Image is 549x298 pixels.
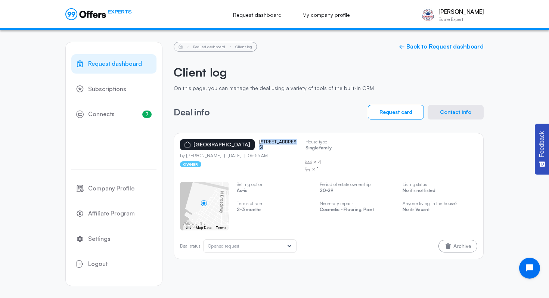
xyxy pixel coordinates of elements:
[317,165,319,173] span: 1
[224,153,245,158] p: [DATE]
[237,188,311,195] p: As-is
[320,182,394,187] p: Period of estate ownership
[305,165,332,173] div: ×
[535,124,549,174] button: Feedback - Show survey
[259,139,297,150] p: [STREET_ADDRESS]
[305,158,332,166] div: ×
[65,8,131,20] a: EXPERTS
[539,131,545,157] span: Feedback
[245,153,268,158] p: 06:55 AM
[237,207,311,214] p: 2-3 months
[88,184,134,193] span: Company Profile
[88,234,111,244] span: Settings
[320,207,394,214] p: Cosmetic - Flooring, Paint
[305,139,332,145] p: House type
[403,201,477,206] p: Anyone living in the house?
[71,229,156,249] a: Settings
[294,7,358,23] a: My company profile
[403,182,477,187] p: Listing status
[320,182,394,220] swiper-slide: 3 / 5
[208,243,239,249] span: Opened request
[225,7,290,23] a: Request dashboard
[88,59,142,69] span: Request dashboard
[193,44,225,49] a: Request dashboard
[71,80,156,99] a: Subscriptions
[438,17,484,22] p: Estate Expert
[421,7,435,22] img: Ernesto Matos
[88,259,108,269] span: Logout
[438,240,477,252] button: Archive
[403,207,477,214] p: No its Vacant
[237,182,311,220] swiper-slide: 2 / 5
[71,254,156,274] button: Logout
[71,105,156,124] a: Connects7
[453,243,471,249] span: Archive
[71,204,156,223] a: Affiliate Program
[320,188,394,195] p: 20-29
[180,153,224,158] p: by [PERSON_NAME]
[368,105,424,119] button: Request card
[318,158,321,166] span: 4
[237,201,311,206] p: Terms of sale
[305,145,332,152] p: Single family
[193,142,250,148] p: [GEOGRAPHIC_DATA]
[88,84,126,94] span: Subscriptions
[320,201,394,206] p: Necessary repairs
[88,209,135,218] span: Affiliate Program
[403,188,477,195] p: No it's not listed
[438,8,484,15] p: [PERSON_NAME]
[428,105,484,119] button: Contact info
[180,243,200,249] p: Deal status
[71,179,156,198] a: Company Profile
[108,8,131,15] span: EXPERTS
[174,107,210,117] h3: Deal info
[174,65,484,79] h2: Client log
[180,182,229,230] swiper-slide: 1 / 5
[174,85,484,91] p: On this page, you can manage the deal using a variety of tools of the built-in CRM
[403,182,477,220] swiper-slide: 4 / 5
[142,111,152,118] span: 7
[71,54,156,74] a: Request dashboard
[88,109,115,119] span: Connects
[237,182,311,187] p: Selling option
[399,43,484,50] a: ← Back to Request dashboard
[180,161,201,167] p: owner
[235,45,252,49] li: Client log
